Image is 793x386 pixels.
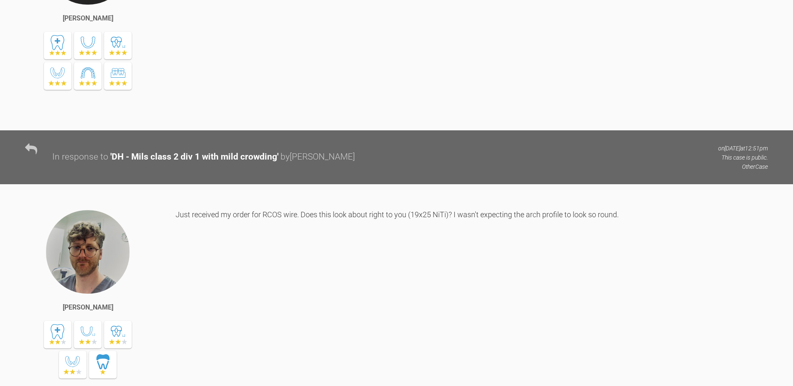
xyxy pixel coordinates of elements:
div: In response to [52,150,108,164]
div: ' DH - Mils class 2 div 1 with mild crowding ' [110,150,278,164]
p: This case is public. [718,153,768,162]
p: on [DATE] at 12:51pm [718,144,768,153]
div: [PERSON_NAME] [63,302,113,313]
img: Thomas Friar [45,209,130,295]
div: by [PERSON_NAME] [280,150,355,164]
div: [PERSON_NAME] [63,13,113,24]
p: Other Case [718,162,768,171]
